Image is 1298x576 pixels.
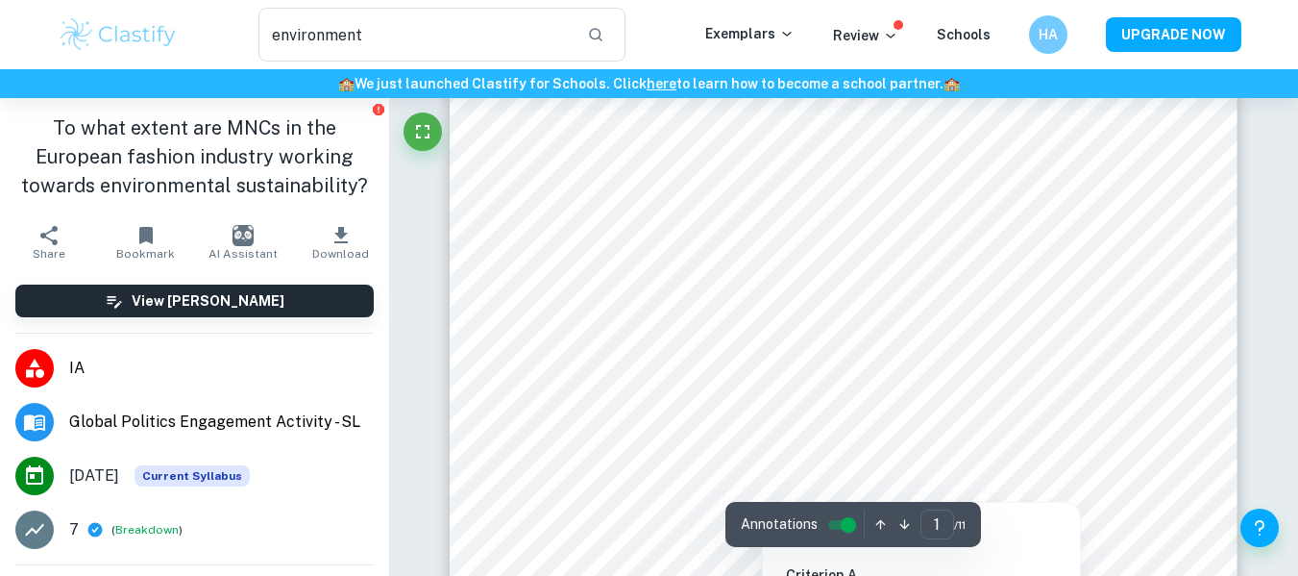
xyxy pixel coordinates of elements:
img: AI Assistant [233,225,254,246]
span: AI Assistant [208,247,278,261]
button: UPGRADE NOW [1106,17,1241,52]
span: Share [33,247,65,261]
button: Breakdown [115,521,179,538]
button: Report issue [371,102,385,116]
h6: View [PERSON_NAME] [132,290,284,312]
a: here [647,76,676,91]
span: Current Syllabus [135,465,250,487]
input: Search for any exemplars... [258,8,573,62]
span: IA [69,357,374,380]
button: Fullscreen [404,113,442,151]
p: 7 [69,518,79,541]
button: HA [1029,15,1067,54]
span: Annotations [741,514,818,535]
button: Bookmark [97,215,194,269]
button: AI Assistant [195,215,292,269]
h6: HA [1037,24,1059,45]
span: Download [312,247,369,261]
span: [DATE] [69,464,119,488]
span: ( ) [111,521,183,539]
div: This exemplar is based on the current syllabus. Feel free to refer to it for inspiration/ideas wh... [135,465,250,487]
span: 🏫 [943,76,960,91]
button: Download [292,215,389,269]
h1: To what extent are MNCs in the European fashion industry working towards environmental sustainabi... [15,113,374,200]
p: Review [833,25,898,46]
span: Bookmark [116,247,175,261]
span: / 11 [954,516,966,534]
p: Exemplars [705,23,795,44]
button: Help and Feedback [1240,509,1279,547]
button: View [PERSON_NAME] [15,285,374,317]
span: 🏫 [338,76,355,91]
span: Global Politics Engagement Activity - SL [69,411,374,434]
a: Schools [937,27,991,42]
h6: We just launched Clastify for Schools. Click to learn how to become a school partner. [4,73,1294,94]
img: Clastify logo [58,15,180,54]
